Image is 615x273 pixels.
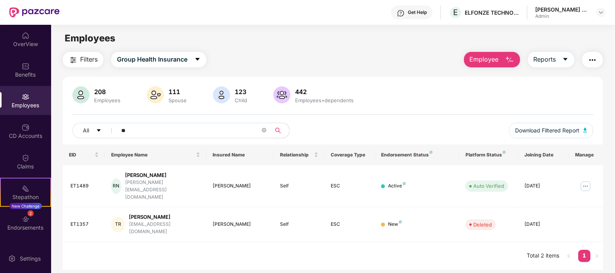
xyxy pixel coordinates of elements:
[125,172,200,179] div: [PERSON_NAME]
[80,55,98,64] span: Filters
[194,56,201,63] span: caret-down
[273,86,290,103] img: svg+xml;base64,PHN2ZyB4bWxucz0iaHR0cDovL3d3dy53My5vcmcvMjAwMC9zdmciIHhtbG5zOnhsaW5rPSJodHRwOi8vd3...
[578,250,591,262] li: 1
[403,182,406,185] img: svg+xml;base64,PHN2ZyB4bWxucz0iaHR0cDovL3d3dy53My5vcmcvMjAwMC9zdmciIHdpZHRoPSI4IiBoZWlnaHQ9IjgiIH...
[167,88,188,96] div: 111
[105,144,206,165] th: Employee Name
[399,220,402,223] img: svg+xml;base64,PHN2ZyB4bWxucz0iaHR0cDovL3d3dy53My5vcmcvMjAwMC9zdmciIHdpZHRoPSI4IiBoZWlnaHQ9IjgiIH...
[591,250,603,262] button: right
[63,144,105,165] th: EID
[429,151,433,154] img: svg+xml;base64,PHN2ZyB4bWxucz0iaHR0cDovL3d3dy53My5vcmcvMjAwMC9zdmciIHdpZHRoPSI4IiBoZWlnaHQ9IjgiIH...
[22,215,29,223] img: svg+xml;base64,PHN2ZyBpZD0iRW5kb3JzZW1lbnRzIiB4bWxucz0iaHR0cDovL3d3dy53My5vcmcvMjAwMC9zdmciIHdpZH...
[167,97,188,103] div: Spouse
[65,33,115,44] span: Employees
[294,97,355,103] div: Employees+dependents
[579,180,592,192] img: manageButton
[93,88,122,96] div: 208
[466,152,512,158] div: Platform Status
[562,56,569,63] span: caret-down
[262,127,266,134] span: close-circle
[583,128,587,132] img: svg+xml;base64,PHN2ZyB4bWxucz0iaHR0cDovL3d3dy53My5vcmcvMjAwMC9zdmciIHhtbG5zOnhsaW5rPSJodHRwOi8vd3...
[567,254,571,258] span: left
[594,254,599,258] span: right
[505,55,514,65] img: svg+xml;base64,PHN2ZyB4bWxucz0iaHR0cDovL3d3dy53My5vcmcvMjAwMC9zdmciIHhtbG5zOnhsaW5rPSJodHRwOi8vd3...
[233,97,249,103] div: Child
[588,55,597,65] img: svg+xml;base64,PHN2ZyB4bWxucz0iaHR0cDovL3d3dy53My5vcmcvMjAwMC9zdmciIHdpZHRoPSIyNCIgaGVpZ2h0PSIyNC...
[408,9,427,15] div: Get Help
[22,93,29,101] img: svg+xml;base64,PHN2ZyBpZD0iRW1wbG95ZWVzIiB4bWxucz0iaHR0cDovL3d3dy53My5vcmcvMjAwMC9zdmciIHdpZHRoPS...
[274,144,325,165] th: Relationship
[63,52,103,67] button: Filters
[270,127,285,134] span: search
[578,250,591,261] a: 1
[111,179,121,194] div: RN
[509,123,593,138] button: Download Filtered Report
[213,182,268,190] div: [PERSON_NAME]
[465,9,519,16] div: ELFONZE TECHNOLOGIES PRIVATE LIMITED
[93,97,122,103] div: Employees
[519,144,569,165] th: Joining Date
[213,86,230,103] img: svg+xml;base64,PHN2ZyB4bWxucz0iaHR0cDovL3d3dy53My5vcmcvMjAwMC9zdmciIHhtbG5zOnhsaW5rPSJodHRwOi8vd3...
[591,250,603,262] li: Next Page
[69,152,93,158] span: EID
[535,13,589,19] div: Admin
[262,128,266,132] span: close-circle
[331,182,369,190] div: ESC
[111,217,125,232] div: TR
[331,221,369,228] div: ESC
[294,88,355,96] div: 442
[525,182,563,190] div: [DATE]
[388,182,406,190] div: Active
[280,152,313,158] span: Relationship
[111,52,206,67] button: Group Health Insurancecaret-down
[280,221,318,228] div: Self
[270,123,290,138] button: search
[9,7,60,17] img: New Pazcare Logo
[470,55,499,64] span: Employee
[233,88,249,96] div: 123
[117,55,187,64] span: Group Health Insurance
[72,86,89,103] img: svg+xml;base64,PHN2ZyB4bWxucz0iaHR0cDovL3d3dy53My5vcmcvMjAwMC9zdmciIHhtbG5zOnhsaW5rPSJodHRwOi8vd3...
[129,213,200,221] div: [PERSON_NAME]
[22,124,29,131] img: svg+xml;base64,PHN2ZyBpZD0iQ0RfQWNjb3VudHMiIGRhdGEtbmFtZT0iQ0QgQWNjb3VudHMiIHhtbG5zPSJodHRwOi8vd3...
[22,185,29,192] img: svg+xml;base64,PHN2ZyB4bWxucz0iaHR0cDovL3d3dy53My5vcmcvMjAwMC9zdmciIHdpZHRoPSIyMSIgaGVpZ2h0PSIyMC...
[525,221,563,228] div: [DATE]
[22,154,29,162] img: svg+xml;base64,PHN2ZyBpZD0iQ2xhaW0iIHhtbG5zPSJodHRwOi8vd3d3LnczLm9yZy8yMDAwL3N2ZyIgd2lkdGg9IjIwIi...
[125,179,200,201] div: [PERSON_NAME][EMAIL_ADDRESS][DOMAIN_NAME]
[528,52,574,67] button: Reportscaret-down
[527,250,560,262] li: Total 2 items
[563,250,575,262] button: left
[69,55,78,65] img: svg+xml;base64,PHN2ZyB4bWxucz0iaHR0cDovL3d3dy53My5vcmcvMjAwMC9zdmciIHdpZHRoPSIyNCIgaGVpZ2h0PSIyNC...
[213,221,268,228] div: [PERSON_NAME]
[454,8,458,17] span: E
[8,255,16,263] img: svg+xml;base64,PHN2ZyBpZD0iU2V0dGluZy0yMHgyMCIgeG1sbnM9Imh0dHA6Ly93d3cudzMub3JnLzIwMDAvc3ZnIiB3aW...
[473,182,504,190] div: Auto Verified
[515,126,579,135] span: Download Filtered Report
[325,144,375,165] th: Coverage Type
[464,52,520,67] button: Employee
[503,151,506,154] img: svg+xml;base64,PHN2ZyB4bWxucz0iaHR0cDovL3d3dy53My5vcmcvMjAwMC9zdmciIHdpZHRoPSI4IiBoZWlnaHQ9IjgiIH...
[27,210,34,216] div: 2
[397,9,405,17] img: svg+xml;base64,PHN2ZyBpZD0iSGVscC0zMngzMiIgeG1sbnM9Imh0dHA6Ly93d3cudzMub3JnLzIwMDAvc3ZnIiB3aWR0aD...
[96,128,101,134] span: caret-down
[388,221,402,228] div: New
[70,221,99,228] div: ET1357
[569,144,603,165] th: Manage
[598,9,604,15] img: svg+xml;base64,PHN2ZyBpZD0iRHJvcGRvd24tMzJ4MzIiIHhtbG5zPSJodHRwOi8vd3d3LnczLm9yZy8yMDAwL3N2ZyIgd2...
[1,193,50,201] div: Stepathon
[111,152,194,158] span: Employee Name
[22,62,29,70] img: svg+xml;base64,PHN2ZyBpZD0iQmVuZWZpdHMiIHhtbG5zPSJodHRwOi8vd3d3LnczLm9yZy8yMDAwL3N2ZyIgd2lkdGg9Ij...
[72,123,120,138] button: Allcaret-down
[534,55,556,64] span: Reports
[17,255,43,263] div: Settings
[22,32,29,39] img: svg+xml;base64,PHN2ZyBpZD0iSG9tZSIgeG1sbnM9Imh0dHA6Ly93d3cudzMub3JnLzIwMDAvc3ZnIiB3aWR0aD0iMjAiIG...
[473,221,492,228] div: Deleted
[70,182,99,190] div: ET1489
[535,6,589,13] div: [PERSON_NAME] K S
[381,152,453,158] div: Endorsement Status
[147,86,164,103] img: svg+xml;base64,PHN2ZyB4bWxucz0iaHR0cDovL3d3dy53My5vcmcvMjAwMC9zdmciIHhtbG5zOnhsaW5rPSJodHRwOi8vd3...
[129,221,200,235] div: [EMAIL_ADDRESS][DOMAIN_NAME]
[280,182,318,190] div: Self
[206,144,274,165] th: Insured Name
[9,203,42,209] div: New Challenge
